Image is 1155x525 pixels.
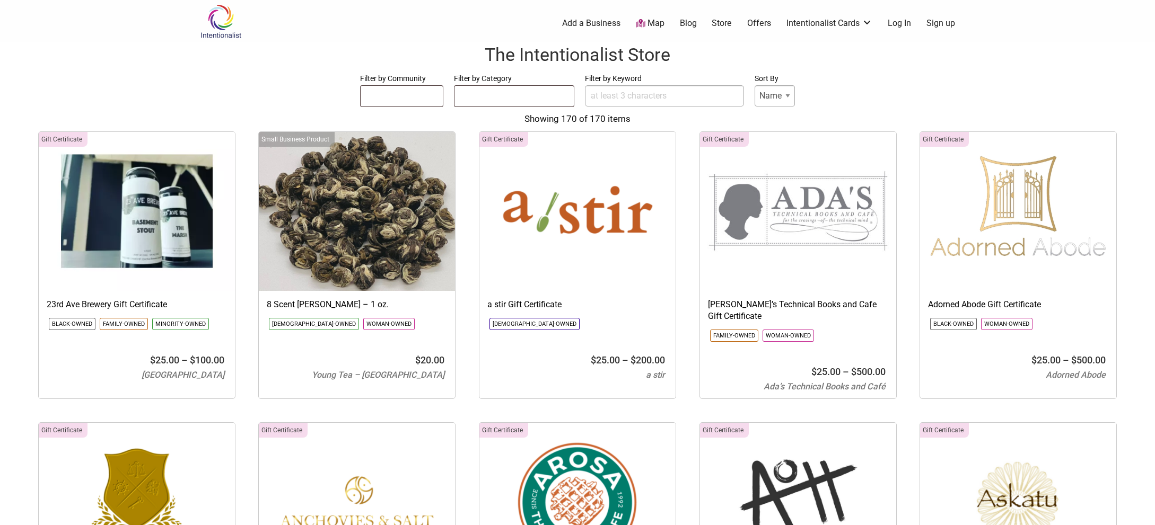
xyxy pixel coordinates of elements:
bdi: 25.00 [591,354,620,366]
img: Adorned Abode Gift Certificates [920,132,1116,291]
bdi: 25.00 [150,354,179,366]
div: Click to show only this category [479,423,528,438]
a: Add a Business [562,17,620,29]
span: – [843,366,849,377]
h3: a stir Gift Certificate [487,299,668,310]
div: Click to show only this category [39,132,87,147]
li: Click to show only this community [489,318,580,330]
div: Click to show only this category [700,132,749,147]
div: Click to show only this category [920,423,969,438]
span: – [622,354,628,366]
span: $ [1031,354,1037,366]
label: Sort By [755,72,795,85]
img: Intentionalist [196,4,246,39]
bdi: 25.00 [811,366,841,377]
a: Map [636,17,664,30]
a: Intentionalist Cards [786,17,872,29]
span: – [1063,354,1069,366]
span: $ [1071,354,1077,366]
li: Click to show only this community [981,318,1032,330]
bdi: 200.00 [631,354,665,366]
div: Click to show only this category [479,132,528,147]
a: Log In [888,17,911,29]
bdi: 500.00 [851,366,886,377]
span: Adorned Abode [1046,370,1106,380]
span: [GEOGRAPHIC_DATA] [142,370,224,380]
div: Click to show only this category [920,132,969,147]
div: Click to show only this category [700,423,749,438]
div: Click to show only this category [259,132,335,147]
div: Click to show only this category [259,423,308,438]
a: Blog [680,17,697,29]
label: Filter by Community [360,72,443,85]
span: $ [150,354,155,366]
span: $ [631,354,636,366]
li: Click to show only this community [49,318,95,330]
bdi: 20.00 [415,354,444,366]
label: Filter by Keyword [585,72,744,85]
h3: 8 Scent [PERSON_NAME] – 1 oz. [267,299,447,310]
bdi: 25.00 [1031,354,1061,366]
li: Click to show only this community [269,318,359,330]
h1: The Intentionalist Store [11,42,1144,68]
span: – [181,354,188,366]
bdi: 500.00 [1071,354,1106,366]
span: $ [851,366,856,377]
li: Click to show only this community [363,318,415,330]
span: $ [190,354,195,366]
a: Offers [747,17,771,29]
span: $ [811,366,817,377]
input: at least 3 characters [585,85,744,106]
label: Filter by Category [454,72,574,85]
span: Ada’s Technical Books and Café [764,381,886,391]
a: Store [712,17,732,29]
span: $ [415,354,421,366]
div: Click to show only this category [39,423,87,438]
li: Click to show only this community [763,330,814,342]
li: Click to show only this community [930,318,977,330]
span: a stir [646,370,665,380]
a: Sign up [926,17,955,29]
h3: [PERSON_NAME]’s Technical Books and Cafe Gift Certificate [708,299,888,323]
h3: Adorned Abode Gift Certificate [928,299,1108,310]
span: Young Tea – [GEOGRAPHIC_DATA] [312,370,444,380]
img: Adas Technical Books and Cafe Logo [700,132,896,291]
div: Showing 170 of 170 items [11,112,1144,126]
li: Click to show only this community [152,318,209,330]
img: Young Tea 8 Scent Jasmine Green Pearl [259,132,455,291]
bdi: 100.00 [190,354,224,366]
h3: 23rd Ave Brewery Gift Certificate [47,299,227,310]
li: Click to show only this community [100,318,148,330]
li: Click to show only this community [710,330,758,342]
span: $ [591,354,596,366]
